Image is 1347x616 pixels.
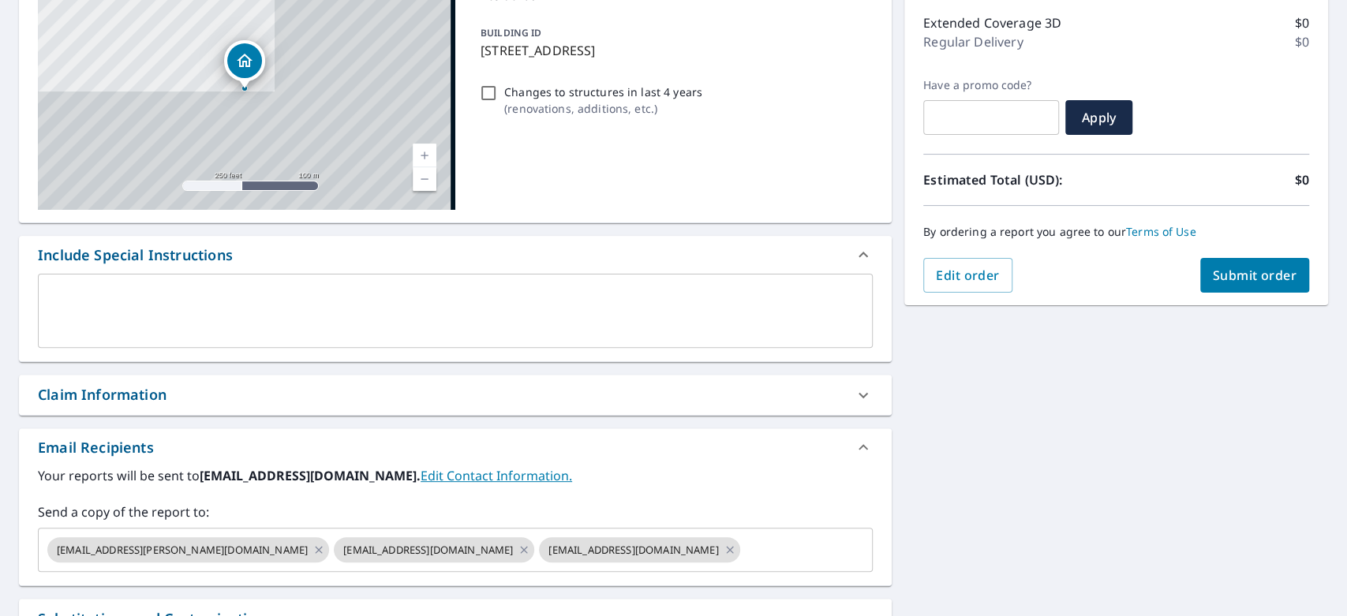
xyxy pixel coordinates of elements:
[334,543,522,558] span: [EMAIL_ADDRESS][DOMAIN_NAME]
[1078,109,1120,126] span: Apply
[923,225,1309,239] p: By ordering a report you agree to our
[334,537,534,562] div: [EMAIL_ADDRESS][DOMAIN_NAME]
[481,41,866,60] p: [STREET_ADDRESS]
[200,467,421,484] b: [EMAIL_ADDRESS][DOMAIN_NAME].
[1065,100,1132,135] button: Apply
[1295,32,1309,51] p: $0
[923,32,1023,51] p: Regular Delivery
[1295,170,1309,189] p: $0
[38,245,233,266] div: Include Special Instructions
[936,267,1000,284] span: Edit order
[1200,258,1310,293] button: Submit order
[38,437,154,458] div: Email Recipients
[923,170,1117,189] p: Estimated Total (USD):
[47,537,329,562] div: [EMAIL_ADDRESS][PERSON_NAME][DOMAIN_NAME]
[19,236,892,274] div: Include Special Instructions
[923,13,1061,32] p: Extended Coverage 3D
[224,40,265,89] div: Dropped pin, building 1, Residential property, 351 Blaze Ave San Antonio, TX 78218
[1295,13,1309,32] p: $0
[504,84,702,100] p: Changes to structures in last 4 years
[413,144,436,167] a: Current Level 17, Zoom In
[539,537,739,562] div: [EMAIL_ADDRESS][DOMAIN_NAME]
[1126,224,1196,239] a: Terms of Use
[421,467,572,484] a: EditContactInfo
[413,167,436,191] a: Current Level 17, Zoom Out
[481,26,541,39] p: BUILDING ID
[19,428,892,466] div: Email Recipients
[38,466,873,485] label: Your reports will be sent to
[504,100,702,117] p: ( renovations, additions, etc. )
[38,384,167,405] div: Claim Information
[923,78,1059,92] label: Have a promo code?
[539,543,728,558] span: [EMAIL_ADDRESS][DOMAIN_NAME]
[38,502,873,521] label: Send a copy of the report to:
[1213,267,1297,284] span: Submit order
[923,258,1012,293] button: Edit order
[19,375,892,415] div: Claim Information
[47,543,317,558] span: [EMAIL_ADDRESS][PERSON_NAME][DOMAIN_NAME]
